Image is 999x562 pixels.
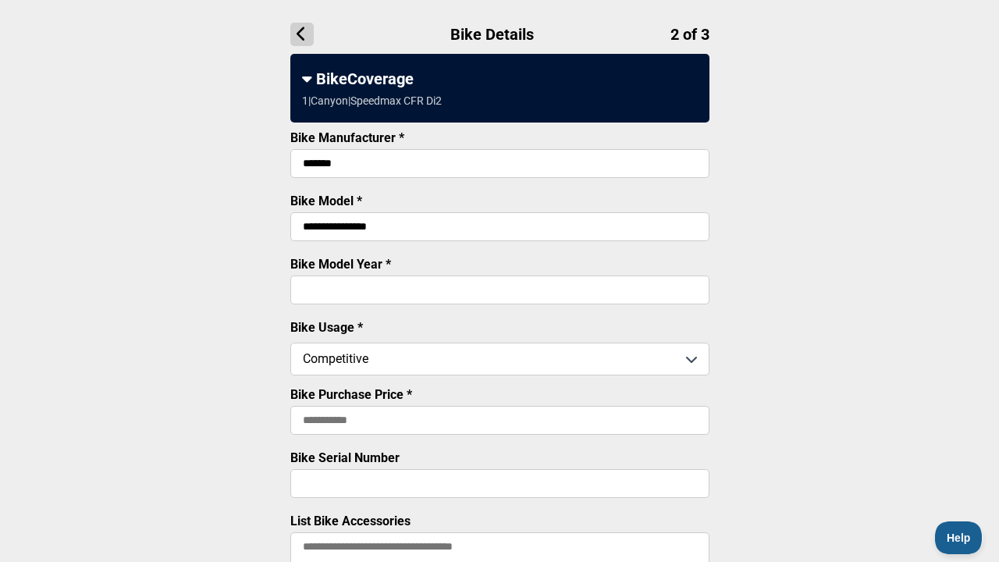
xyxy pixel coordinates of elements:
label: List Bike Accessories [290,514,411,528]
label: Bike Serial Number [290,450,400,465]
label: Bike Usage * [290,320,363,335]
div: BikeCoverage [302,69,698,88]
iframe: Toggle Customer Support [935,521,983,554]
span: 2 of 3 [670,25,709,44]
label: Bike Model * [290,194,362,208]
label: Bike Manufacturer * [290,130,404,145]
label: Bike Model Year * [290,257,391,272]
h1: Bike Details [290,23,709,46]
div: 1 | Canyon | Speedmax CFR Di2 [302,94,442,107]
label: Bike Purchase Price * [290,387,412,402]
